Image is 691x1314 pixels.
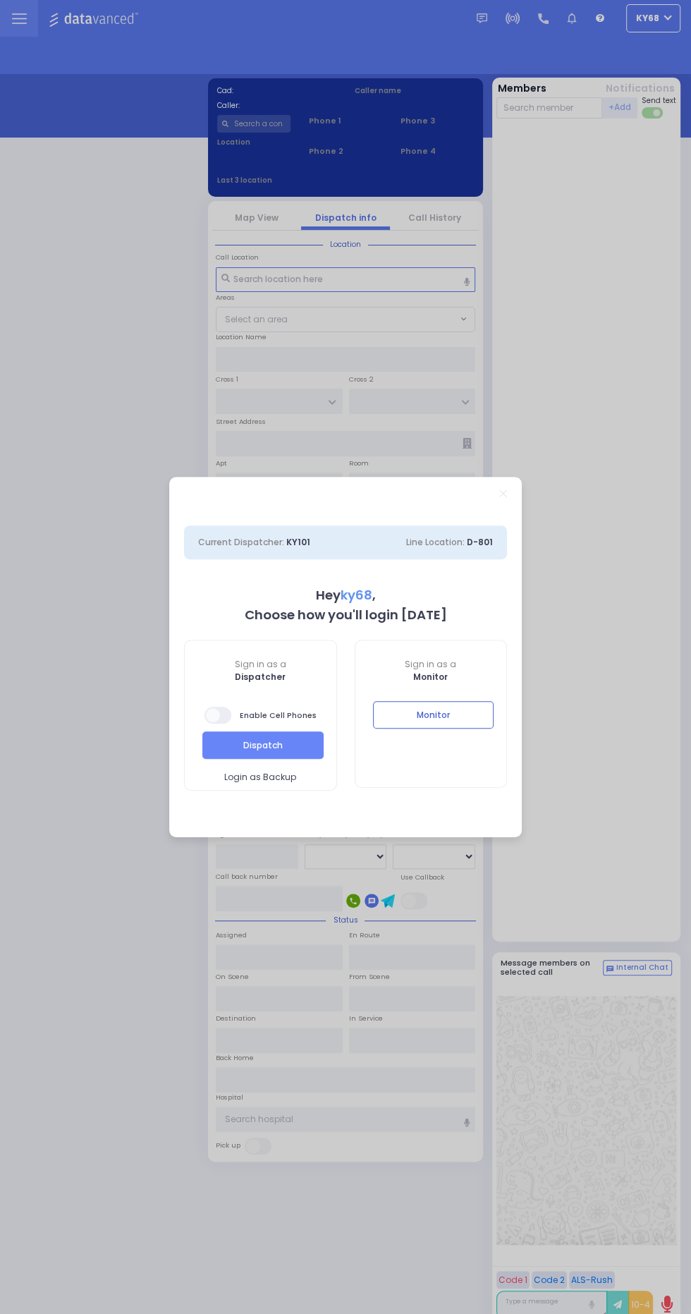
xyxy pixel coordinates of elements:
[467,536,493,548] span: D-801
[235,671,286,683] b: Dispatcher
[413,671,448,683] b: Monitor
[224,771,296,784] span: Login as Backup
[245,606,447,623] b: Choose how you'll login [DATE]
[286,536,310,548] span: KY101
[185,658,336,671] span: Sign in as a
[204,705,317,725] span: Enable Cell Phones
[198,536,284,548] span: Current Dispatcher:
[499,489,507,497] a: Close
[373,701,494,728] button: Monitor
[355,658,507,671] span: Sign in as a
[406,536,465,548] span: Line Location:
[341,586,372,604] span: ky68
[316,586,376,604] b: Hey ,
[202,731,324,758] button: Dispatch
